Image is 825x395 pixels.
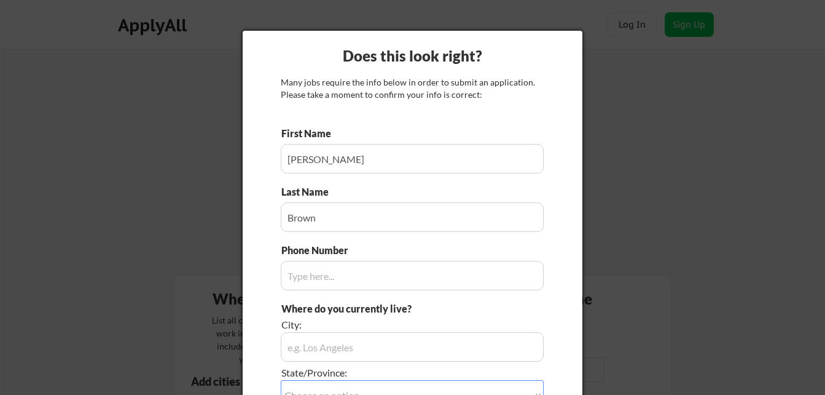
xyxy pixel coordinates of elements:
div: Does this look right? [243,46,582,66]
input: Type here... [281,261,544,290]
div: Last Name [281,185,341,199]
div: State/Province: [281,366,475,380]
div: Phone Number [281,244,355,257]
input: Type here... [281,202,544,232]
div: City: [281,318,475,332]
div: First Name [281,127,341,140]
div: Where do you currently live? [281,302,475,316]
input: Type here... [281,144,544,174]
div: Many jobs require the info below in order to submit an application. Please take a moment to confi... [281,76,544,100]
input: e.g. Los Angeles [281,332,544,362]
